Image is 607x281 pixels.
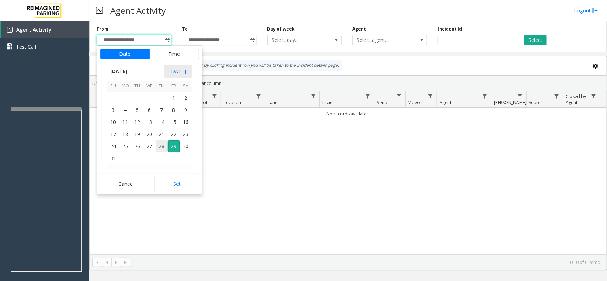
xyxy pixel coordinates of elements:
span: 14 [156,116,168,128]
span: 3 [107,104,119,116]
a: Agent Filter Menu [480,91,490,101]
span: 17 [107,128,119,140]
span: 30 [180,140,192,152]
td: Monday, August 4, 2025 [119,104,132,116]
span: 20 [144,128,156,140]
td: Thursday, August 14, 2025 [156,116,168,128]
td: Monday, August 18, 2025 [119,128,132,140]
td: Friday, August 15, 2025 [168,116,180,128]
span: 18 [119,128,132,140]
span: 19 [132,128,144,140]
span: 10 [107,116,119,128]
button: Time tab [149,49,199,59]
span: Test Call [16,43,36,50]
td: Friday, August 29, 2025 [168,140,180,152]
td: Thursday, August 21, 2025 [156,128,168,140]
div: Data table [90,91,607,254]
span: Location [224,99,241,106]
img: 'icon' [7,27,13,33]
label: Incident Id [438,26,462,32]
kendo-pager-info: 0 - 0 of 0 items [135,259,600,265]
td: Friday, August 1, 2025 [168,92,180,104]
span: 21 [156,128,168,140]
td: Monday, August 11, 2025 [119,116,132,128]
th: Sa [180,81,192,92]
span: Video [408,99,420,106]
span: Closed by Agent [566,93,586,106]
td: Tuesday, August 26, 2025 [132,140,144,152]
label: From [97,26,108,32]
td: No records available. [90,108,607,120]
span: [DATE] [164,65,192,78]
td: Tuesday, August 5, 2025 [132,104,144,116]
td: Thursday, August 28, 2025 [156,140,168,152]
td: Saturday, August 30, 2025 [180,140,192,152]
span: 11 [119,116,132,128]
a: Lane Filter Menu [308,91,318,101]
div: Drag a column header and drop it here to group by that column [90,77,607,90]
span: Source [529,99,543,106]
td: Wednesday, August 20, 2025 [144,128,156,140]
span: Lot [201,99,207,106]
a: Issue Filter Menu [363,91,373,101]
span: 8 [168,104,180,116]
span: 1 [168,92,180,104]
th: Th [156,81,168,92]
span: 25 [119,140,132,152]
a: Parker Filter Menu [515,91,525,101]
span: Lane [268,99,277,106]
span: 9 [180,104,192,116]
a: Closed by Agent Filter Menu [589,91,598,101]
span: 22 [168,128,180,140]
span: 24 [107,140,119,152]
a: Lot Filter Menu [210,91,219,101]
button: Select [524,35,547,45]
td: Tuesday, August 12, 2025 [132,116,144,128]
td: Saturday, August 9, 2025 [180,104,192,116]
span: Toggle popup [249,35,256,45]
td: Wednesday, August 6, 2025 [144,104,156,116]
button: Date tab [100,49,150,59]
td: Friday, August 22, 2025 [168,128,180,140]
span: 4 [119,104,132,116]
span: 28 [156,140,168,152]
span: Agent [440,99,451,106]
th: Tu [132,81,144,92]
span: 16 [180,116,192,128]
img: logout [592,7,598,14]
th: Su [107,81,119,92]
span: Select day... [268,35,327,45]
td: Thursday, August 7, 2025 [156,104,168,116]
th: Mo [119,81,132,92]
span: 6 [144,104,156,116]
span: Toggle popup [163,35,171,45]
span: 29 [168,140,180,152]
span: 7 [156,104,168,116]
td: Monday, August 25, 2025 [119,140,132,152]
label: To [182,26,188,32]
td: Tuesday, August 19, 2025 [132,128,144,140]
label: Day of week [267,26,295,32]
a: Source Filter Menu [552,91,561,101]
td: Wednesday, August 13, 2025 [144,116,156,128]
td: Sunday, August 24, 2025 [107,140,119,152]
a: Video Filter Menu [426,91,435,101]
span: 26 [132,140,144,152]
span: 12 [132,116,144,128]
th: Fr [168,81,180,92]
th: We [144,81,156,92]
td: Friday, August 8, 2025 [168,104,180,116]
span: 23 [180,128,192,140]
span: [DATE] [107,66,131,77]
span: [PERSON_NAME] [494,99,526,106]
span: Agent Activity [16,26,52,33]
label: Agent [352,26,366,32]
span: 2 [180,92,192,104]
td: Sunday, August 31, 2025 [107,152,119,164]
a: Logout [574,7,598,14]
span: Select agent... [353,35,412,45]
a: Agent Activity [1,21,89,38]
span: 13 [144,116,156,128]
span: 27 [144,140,156,152]
td: Sunday, August 17, 2025 [107,128,119,140]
